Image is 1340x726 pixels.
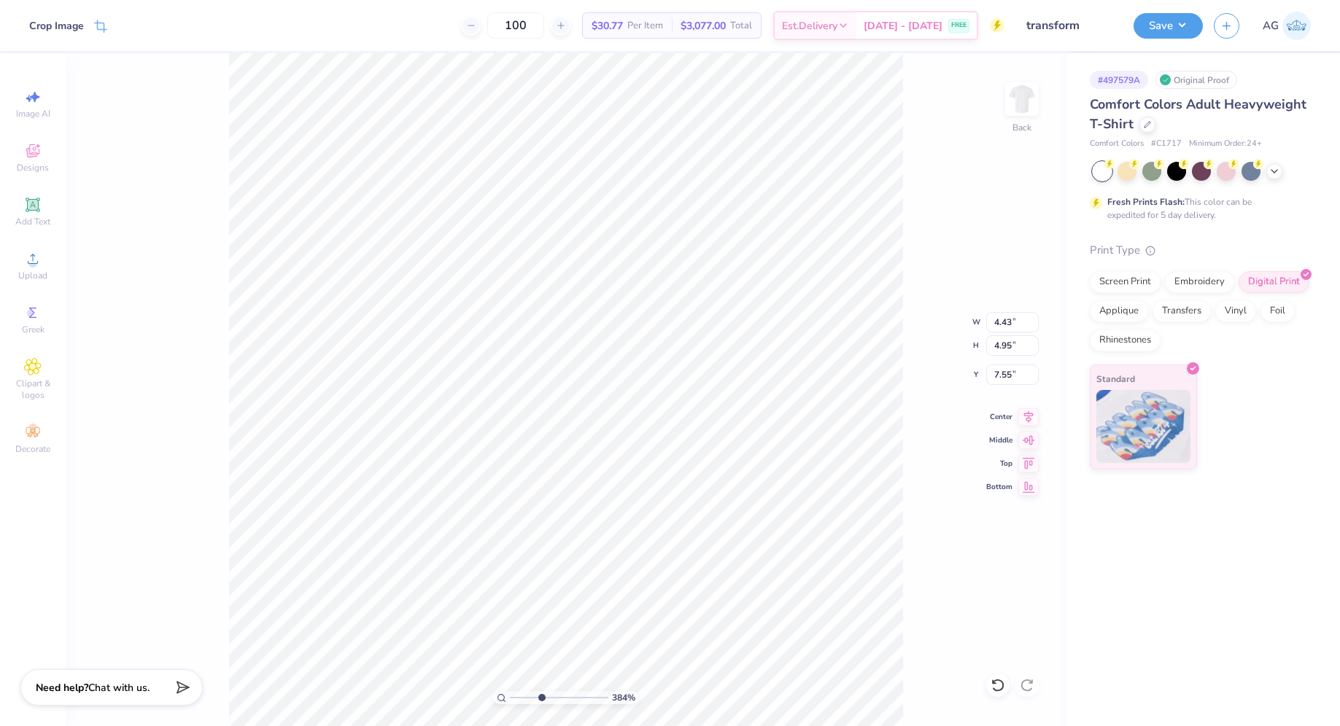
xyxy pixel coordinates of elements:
[1155,71,1237,89] div: Original Proof
[1090,271,1161,293] div: Screen Print
[88,681,150,695] span: Chat with us.
[1134,13,1203,39] button: Save
[681,18,726,34] span: $3,077.00
[29,18,84,34] div: Crop Image
[1096,371,1135,386] span: Standard
[1007,85,1037,114] img: Back
[1239,271,1309,293] div: Digital Print
[1215,300,1256,322] div: Vinyl
[951,20,967,31] span: FREE
[15,443,50,455] span: Decorate
[16,108,50,120] span: Image AI
[1012,121,1031,134] div: Back
[15,216,50,227] span: Add Text
[986,458,1012,469] span: Top
[36,681,88,695] strong: Need help?
[627,18,663,34] span: Per Item
[1107,196,1185,208] strong: Fresh Prints Flash:
[487,12,544,39] input: – –
[782,18,837,34] span: Est. Delivery
[1165,271,1234,293] div: Embroidery
[1090,300,1148,322] div: Applique
[730,18,752,34] span: Total
[1090,242,1311,259] div: Print Type
[1151,138,1182,150] span: # C1717
[986,435,1012,445] span: Middle
[22,324,44,335] span: Greek
[1090,95,1306,133] span: Comfort Colors Adult Heavyweight T-Shirt
[1260,300,1295,322] div: Foil
[1107,195,1287,222] div: This color can be expedited for 5 day delivery.
[612,691,635,704] span: 384 %
[986,482,1012,492] span: Bottom
[1189,138,1262,150] span: Minimum Order: 24 +
[864,18,942,34] span: [DATE] - [DATE]
[17,162,49,173] span: Designs
[1090,71,1148,89] div: # 497579A
[1282,12,1311,40] img: Aerin Glenn
[1090,138,1144,150] span: Comfort Colors
[1090,329,1161,351] div: Rhinestones
[986,412,1012,422] span: Center
[18,270,47,281] span: Upload
[1096,390,1190,463] img: Standard
[7,378,58,401] span: Clipart & logos
[1263,12,1311,40] a: AG
[1015,11,1123,40] input: Untitled Design
[1263,17,1279,34] span: AG
[592,18,623,34] span: $30.77
[1153,300,1211,322] div: Transfers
